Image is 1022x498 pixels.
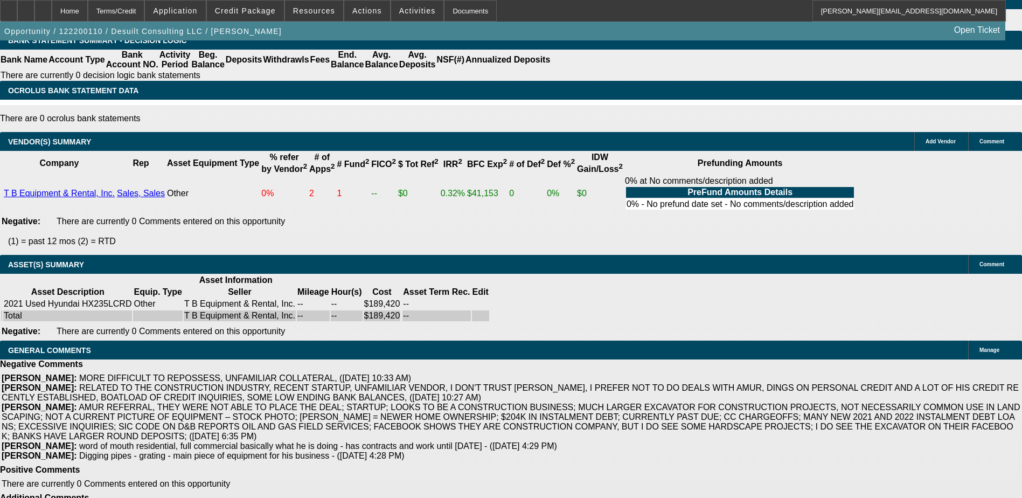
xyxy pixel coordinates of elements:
td: 2 [309,176,335,211]
span: Application [153,6,197,15]
span: There are currently 0 Comments entered on this opportunity [57,217,285,226]
span: word of mouth residential, full commercial basically what he is doing - has contracts and work un... [79,441,557,451]
span: There are currently 0 Comments entered on this opportunity [57,327,285,336]
td: $0 [398,176,439,211]
a: Open Ticket [950,21,1004,39]
sup: 2 [303,162,307,170]
td: 1 [336,176,370,211]
td: $189,420 [364,310,401,321]
b: [PERSON_NAME]: [2,373,77,383]
sup: 2 [618,162,622,170]
b: Negative: [2,327,40,336]
td: -- [402,299,470,309]
sup: 2 [458,157,462,165]
th: Fees [310,50,330,70]
td: $0 [576,176,623,211]
b: Mileage [297,287,329,296]
b: $ Tot Ref [398,160,439,169]
td: $189,420 [364,299,401,309]
button: Credit Package [207,1,284,21]
span: OCROLUS BANK STATEMENT DATA [8,86,138,95]
td: 0% - No prefund date set - No comments/description added [626,199,854,210]
td: T B Equipment & Rental, Inc. [184,299,296,309]
span: Digging pipes - grating - main piece of equipment for his business - ([DATE] 4:28 PM) [79,451,405,460]
sup: 2 [392,157,396,165]
b: Negative: [2,217,40,226]
th: Beg. Balance [191,50,225,70]
b: PreFund Amounts Details [687,188,792,197]
td: T B Equipment & Rental, Inc. [184,310,296,321]
th: Annualized Deposits [465,50,551,70]
th: Asset Term Recommendation [402,287,470,298]
span: Add Vendor [926,139,956,144]
span: Manage [979,347,999,353]
span: Opportunity / 122200110 / Desuilt Consulting LLC / [PERSON_NAME] [4,27,282,36]
div: 2021 Used Hyundai HX235LCRD [4,299,131,309]
th: NSF(#) [436,50,465,70]
b: Def % [547,160,575,169]
th: Bank Account NO. [106,50,159,70]
b: [PERSON_NAME]: [2,383,77,392]
b: Prefunding Amounts [698,158,783,168]
span: There are currently 0 Comments entered on this opportunity [2,479,230,488]
b: # Fund [337,160,369,169]
sup: 2 [571,157,575,165]
th: Edit [472,287,489,298]
span: AMUR REFERRAL, THEY WERE NOT ABLE TO PLACE THE DEAL; STARTUP; LOOKS TO BE A CONSTRUCTION BUSINESS... [2,403,1020,441]
sup: 2 [503,157,507,165]
b: IDW Gain/Loss [577,153,623,174]
b: Asset Equipment Type [167,158,259,168]
button: Activities [391,1,444,21]
th: End. Balance [330,50,364,70]
span: Actions [352,6,382,15]
sup: 2 [365,157,369,165]
div: 0% at No comments/description added [625,176,856,211]
td: Other [133,299,182,309]
span: VENDOR(S) SUMMARY [8,137,91,146]
button: Application [145,1,205,21]
td: -- [331,310,363,321]
td: -- [331,299,363,309]
b: % refer by Vendor [261,153,307,174]
td: 0.32% [440,176,465,211]
td: $41,153 [467,176,507,211]
b: Seller [228,287,252,296]
b: Rep [133,158,149,168]
span: Resources [293,6,335,15]
a: Sales, Sales [117,189,165,198]
b: [PERSON_NAME]: [2,403,77,412]
b: Asset Information [199,275,273,285]
sup: 2 [434,157,438,165]
td: 0 [509,176,545,211]
sup: 2 [331,162,335,170]
span: Credit Package [215,6,276,15]
b: Cost [372,287,392,296]
b: IRR [443,160,462,169]
span: GENERAL COMMENTS [8,346,91,355]
a: T B Equipment & Rental, Inc. [4,189,115,198]
td: 0% [546,176,575,211]
span: Activities [399,6,436,15]
div: Total [4,311,131,321]
b: FICO [371,160,396,169]
td: -- [402,310,470,321]
b: Company [40,158,79,168]
th: Deposits [225,50,263,70]
th: Activity Period [159,50,191,70]
b: BFC Exp [467,160,507,169]
span: RELATED TO THE CONSTRUCTION INDUSTRY, RECENT STARTUP, UNFAMILIAR VENDOR, I DON'T TRUST [PERSON_NA... [2,383,1019,402]
th: Account Type [48,50,106,70]
p: (1) = past 12 mos (2) = RTD [8,237,1022,246]
span: Comment [979,261,1004,267]
button: Resources [285,1,343,21]
span: Comment [979,139,1004,144]
td: -- [371,176,397,211]
b: Hour(s) [331,287,362,296]
th: Withdrawls [262,50,309,70]
b: [PERSON_NAME]: [2,441,77,451]
b: # of Def [509,160,545,169]
b: [PERSON_NAME]: [2,451,77,460]
td: Other [166,176,260,211]
td: 0% [261,176,308,211]
th: Equip. Type [133,287,182,298]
